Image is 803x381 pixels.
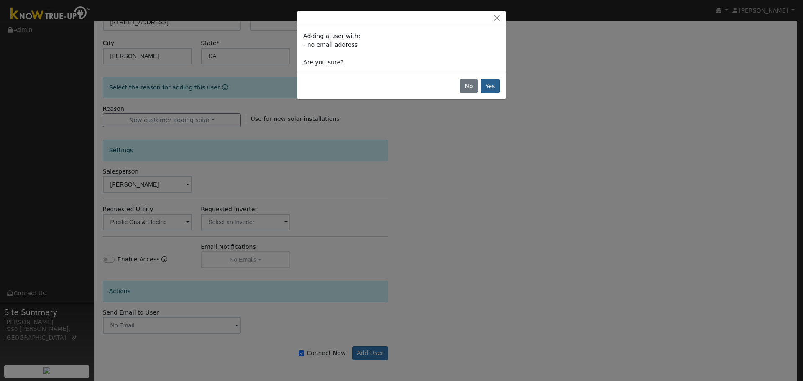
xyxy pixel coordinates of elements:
[481,79,500,93] button: Yes
[491,14,503,23] button: Close
[303,59,343,66] span: Are you sure?
[303,33,360,39] span: Adding a user with:
[460,79,478,93] button: No
[303,41,358,48] span: - no email address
